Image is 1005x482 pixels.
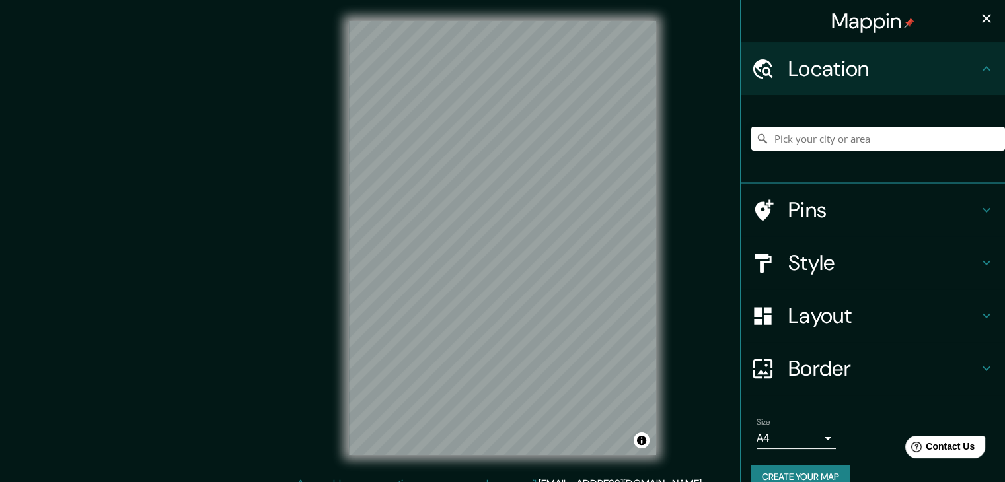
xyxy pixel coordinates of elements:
div: Border [741,342,1005,395]
h4: Pins [788,197,979,223]
h4: Layout [788,302,979,329]
div: Location [741,42,1005,95]
h4: Border [788,355,979,382]
h4: Mappin [831,8,915,34]
input: Pick your city or area [751,127,1005,151]
div: Style [741,236,1005,289]
h4: Style [788,250,979,276]
div: Pins [741,184,1005,236]
button: Toggle attribution [634,432,650,448]
canvas: Map [349,21,656,455]
h4: Location [788,55,979,82]
label: Size [757,417,770,428]
div: A4 [757,428,836,449]
iframe: Help widget launcher [887,430,990,467]
img: pin-icon.png [904,18,914,28]
div: Layout [741,289,1005,342]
